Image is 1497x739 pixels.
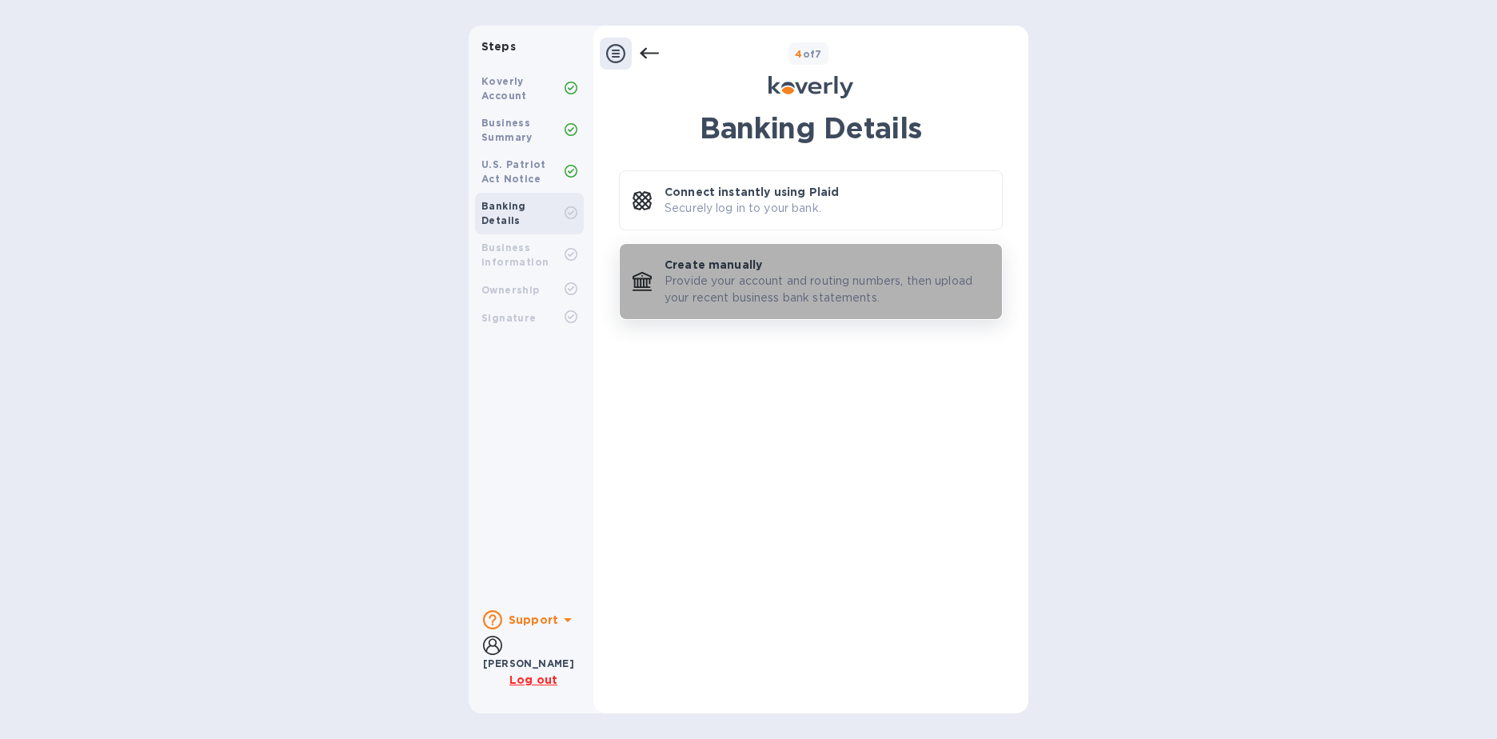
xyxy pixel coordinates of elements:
[481,158,546,185] b: U.S. Patriot Act Notice
[483,657,574,669] b: [PERSON_NAME]
[619,170,1003,230] button: Connect instantly using PlaidSecurely log in to your bank.
[481,75,527,102] b: Koverly Account
[481,312,537,324] b: Signature
[619,111,1003,145] h1: Banking Details
[665,200,821,217] p: Securely log in to your bank.
[481,242,549,268] b: Business Information
[481,200,526,226] b: Banking Details
[795,48,802,60] span: 4
[665,273,989,306] p: Provide your account and routing numbers, then upload your recent business bank statements.
[619,243,1003,320] button: Create manuallyProvide your account and routing numbers, then upload your recent business bank st...
[665,257,762,273] p: Create manually
[509,613,558,626] b: Support
[665,184,839,200] p: Connect instantly using Plaid
[481,117,533,143] b: Business Summary
[481,40,516,53] b: Steps
[509,673,557,686] u: Log out
[795,48,822,60] b: of 7
[481,284,540,296] b: Ownership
